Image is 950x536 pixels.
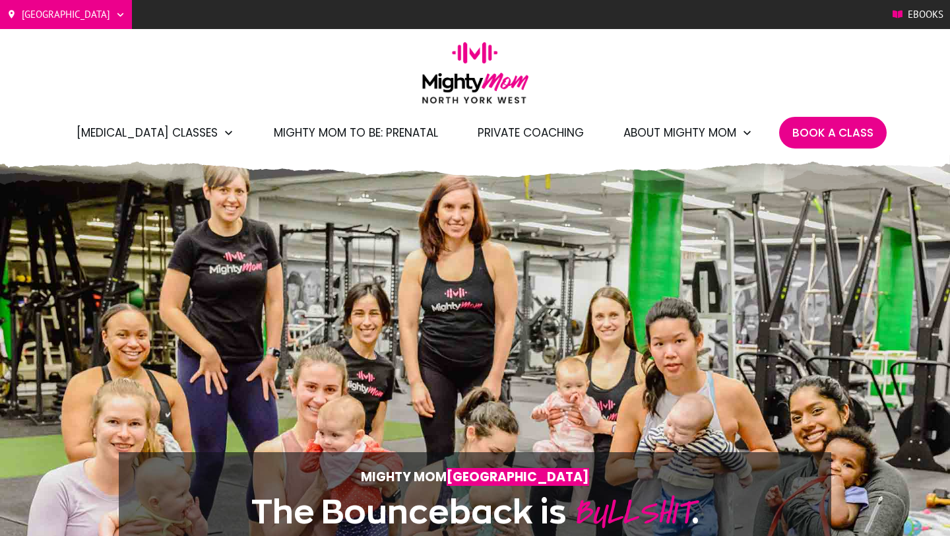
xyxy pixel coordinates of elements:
a: Ebooks [893,5,943,24]
span: About Mighty Mom [623,121,736,144]
a: Book A Class [792,121,873,144]
a: Private Coaching [478,121,584,144]
a: Mighty Mom to Be: Prenatal [274,121,438,144]
a: [GEOGRAPHIC_DATA] [7,5,125,24]
a: [MEDICAL_DATA] Classes [77,121,234,144]
a: About Mighty Mom [623,121,753,144]
strong: Mighty Mom [361,468,589,486]
span: [GEOGRAPHIC_DATA] [22,5,110,24]
span: [GEOGRAPHIC_DATA] [447,468,589,486]
span: The Bounceback is [251,494,566,529]
span: [MEDICAL_DATA] Classes [77,121,218,144]
span: Ebooks [908,5,943,24]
